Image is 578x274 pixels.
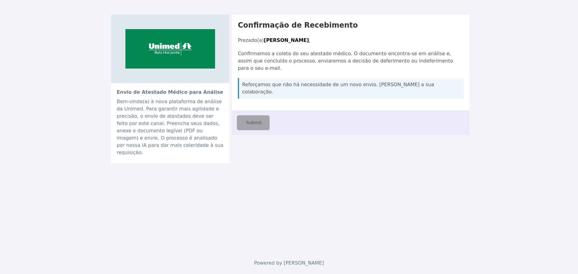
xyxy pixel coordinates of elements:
strong: [PERSON_NAME] [264,37,309,43]
img: sistemaocemg.coop.br-unimed-bh-e-eleita-a-melhor-empresa-de-planos-de-saude-do-brasil-giro-2.png [111,15,230,83]
h1: Confirmação de Recebimento [238,20,464,31]
span: Powered by [PERSON_NAME] [254,260,324,266]
h2: Envio de Atestado Médico para Análise [117,89,224,96]
div: Bem-vindo(a) à nova plataforma de análise da Unimed. Para garantir mais agilidade e precisão, o e... [117,98,224,156]
p: Confirmamos a coleta do seu atestado médico. O documento encontra-se em análise e, assim que conc... [238,50,464,72]
p: Prezado(a) , [238,37,464,44]
p: Reforçamos que não há necessidade de um novo envio. [PERSON_NAME] a sua colaboração. [238,78,464,99]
